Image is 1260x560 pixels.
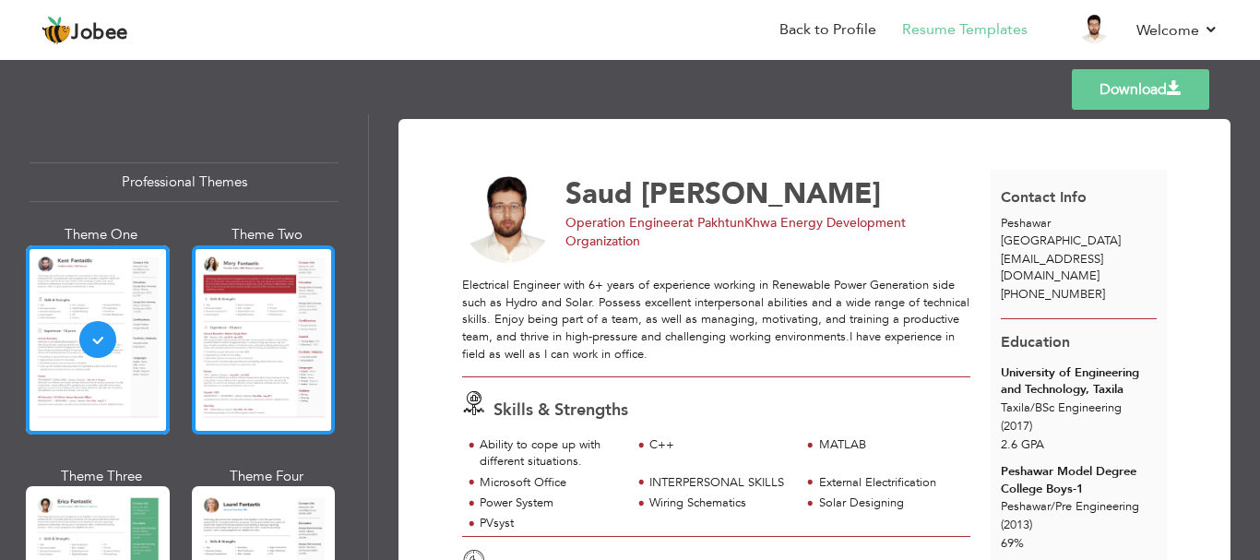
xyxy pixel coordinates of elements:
a: Welcome [1136,19,1218,42]
a: Download [1072,69,1209,110]
div: Electrical Engineer with 6+ years of experience working in Renewable Power Generation side such a... [462,277,970,363]
a: Resume Templates [902,19,1028,41]
div: Theme Two [196,225,339,244]
div: Professional Themes [30,162,339,202]
span: [GEOGRAPHIC_DATA] [1001,232,1121,249]
span: Taxila BSc Engineering [1001,399,1122,416]
div: Wiring Schematics [649,494,790,512]
div: Theme Three [30,467,173,486]
div: Microsoft Office [480,474,621,492]
span: / [1030,399,1035,416]
div: University of Engineering and Technology, Taxila [1001,364,1157,399]
span: Contact Info [1001,187,1087,208]
span: / [1051,498,1055,515]
img: jobee.io [42,16,71,45]
span: [PERSON_NAME] [641,174,881,213]
span: (2013) [1001,517,1032,533]
span: Jobee [71,23,128,43]
span: Education [1001,332,1070,352]
div: Theme Four [196,467,339,486]
span: (2017) [1001,418,1032,435]
div: PVsyst [480,515,621,532]
span: Saud [565,174,633,213]
img: Profile Img [1079,14,1109,43]
span: at PakhtunKhwa Energy Development Organization [565,214,906,250]
div: Power System [480,494,621,512]
div: External Electrification [819,474,960,492]
span: Peshawar [1001,215,1051,232]
span: [EMAIL_ADDRESS][DOMAIN_NAME] [1001,251,1103,285]
a: Back to Profile [779,19,876,41]
span: 69% [1001,535,1024,552]
span: [PHONE_NUMBER] [1001,286,1105,303]
div: C++ [649,436,790,454]
span: Peshawar Pre Engineering [1001,498,1139,515]
div: Theme One [30,225,173,244]
div: MATLAB [819,436,960,454]
img: No image [462,173,553,264]
span: Operation Engineer [565,214,683,232]
div: Solar Designing [819,494,960,512]
div: Ability to cope up with different situations. [480,436,621,471]
span: 2.6 GPA [1001,436,1044,453]
div: Peshawar Model Degree College Boys-1 [1001,463,1157,497]
div: INTERPERSONAL SKILLS [649,474,790,492]
span: Skills & Strengths [493,399,628,422]
a: Jobee [42,16,128,45]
